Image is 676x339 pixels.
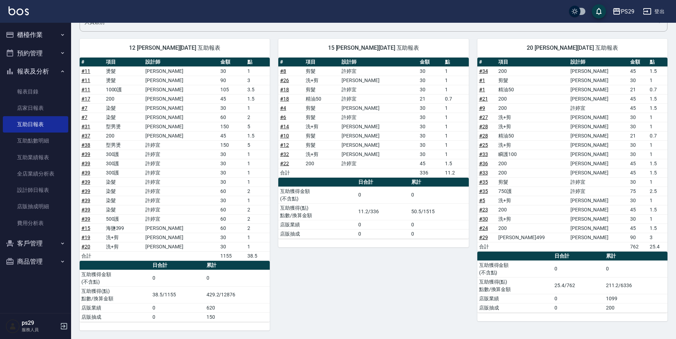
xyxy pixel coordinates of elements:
td: 1.5 [246,131,270,140]
th: 金額 [628,58,648,67]
a: 店家日報表 [3,100,68,116]
td: 洗+剪 [304,122,340,131]
a: #30 [479,216,488,222]
td: 剪髮 [304,131,340,140]
td: 105 [219,85,246,94]
td: 21 [628,131,648,140]
th: # [477,58,497,67]
a: #15 [81,225,90,231]
td: 1 [443,122,468,131]
td: 燙髮 [104,66,144,76]
td: 洗+剪 [304,150,340,159]
td: 300護 [104,150,144,159]
td: 30 [418,103,444,113]
td: 1 [246,196,270,205]
a: #22 [280,161,289,166]
td: 2 [246,187,270,196]
td: 3.5 [246,85,270,94]
td: 200 [497,94,569,103]
a: #39 [81,216,90,222]
td: 染髮 [104,113,144,122]
td: 30 [219,177,246,187]
th: 點 [648,58,667,67]
th: 金額 [418,58,444,67]
table: a dense table [80,58,270,261]
td: 1 [443,131,468,140]
a: #37 [81,133,90,139]
td: [PERSON_NAME] [144,85,219,94]
td: 洗+剪 [497,214,569,224]
th: 金額 [219,58,246,67]
a: #39 [81,179,90,185]
td: 店販抽成 [278,229,356,238]
td: [PERSON_NAME] [340,150,418,159]
td: 1 [443,150,468,159]
a: #20 [81,244,90,249]
td: 0.7 [443,94,468,103]
th: 項目 [497,58,569,67]
td: [PERSON_NAME] [144,94,219,103]
a: #9 [479,105,485,111]
th: # [80,58,104,67]
table: a dense table [477,58,667,252]
a: #1 [479,77,485,83]
a: 費用分析表 [3,215,68,231]
td: 剪髮 [304,66,340,76]
td: 許婷宜 [569,103,628,113]
td: 精油50 [497,85,569,94]
td: 許婷宜 [144,150,219,159]
td: 300護 [104,168,144,177]
a: #14 [280,124,289,129]
td: 1 [246,168,270,177]
td: 精油50 [304,94,340,103]
td: 合計 [278,168,304,177]
td: 45 [628,94,648,103]
td: 30 [418,66,444,76]
a: #33 [479,170,488,176]
a: #17 [81,96,90,102]
td: 剪髮 [497,177,569,187]
td: 200 [497,224,569,233]
td: 45 [628,66,648,76]
td: 許婷宜 [144,159,219,168]
td: 1.5 [648,103,667,113]
td: 許婷宜 [340,85,418,94]
a: #35 [479,188,488,194]
td: 1.5 [648,66,667,76]
td: 30 [628,150,648,159]
span: 12 [PERSON_NAME][DATE] 互助報表 [88,44,261,52]
a: #24 [479,225,488,231]
a: #28 [479,124,488,129]
td: 60 [219,214,246,224]
td: 750護 [497,187,569,196]
td: 45 [628,103,648,113]
td: 互助獲得金額 (不含點) [278,187,356,203]
td: [PERSON_NAME] [569,76,628,85]
p: 服務人員 [22,327,58,333]
td: 0 [356,220,409,229]
td: 30 [628,177,648,187]
td: 許婷宜 [144,187,219,196]
td: [PERSON_NAME] [340,122,418,131]
td: 1 [443,85,468,94]
th: 累計 [409,178,469,187]
td: [PERSON_NAME] [144,113,219,122]
td: [PERSON_NAME] [340,76,418,85]
td: 30 [418,150,444,159]
th: 設計師 [144,58,219,67]
td: 45 [219,94,246,103]
td: 1 [648,214,667,224]
td: 30 [219,168,246,177]
td: 海鹽399 [104,224,144,233]
button: 商品管理 [3,252,68,271]
td: 1 [246,150,270,159]
a: #11 [81,87,90,92]
td: 精油50 [497,131,569,140]
button: 客戶管理 [3,234,68,253]
td: 染髮 [104,177,144,187]
img: Logo [9,6,29,15]
button: 登出 [640,5,667,18]
td: 染髮 [104,187,144,196]
td: 染髮 [104,205,144,214]
a: #23 [479,207,488,212]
